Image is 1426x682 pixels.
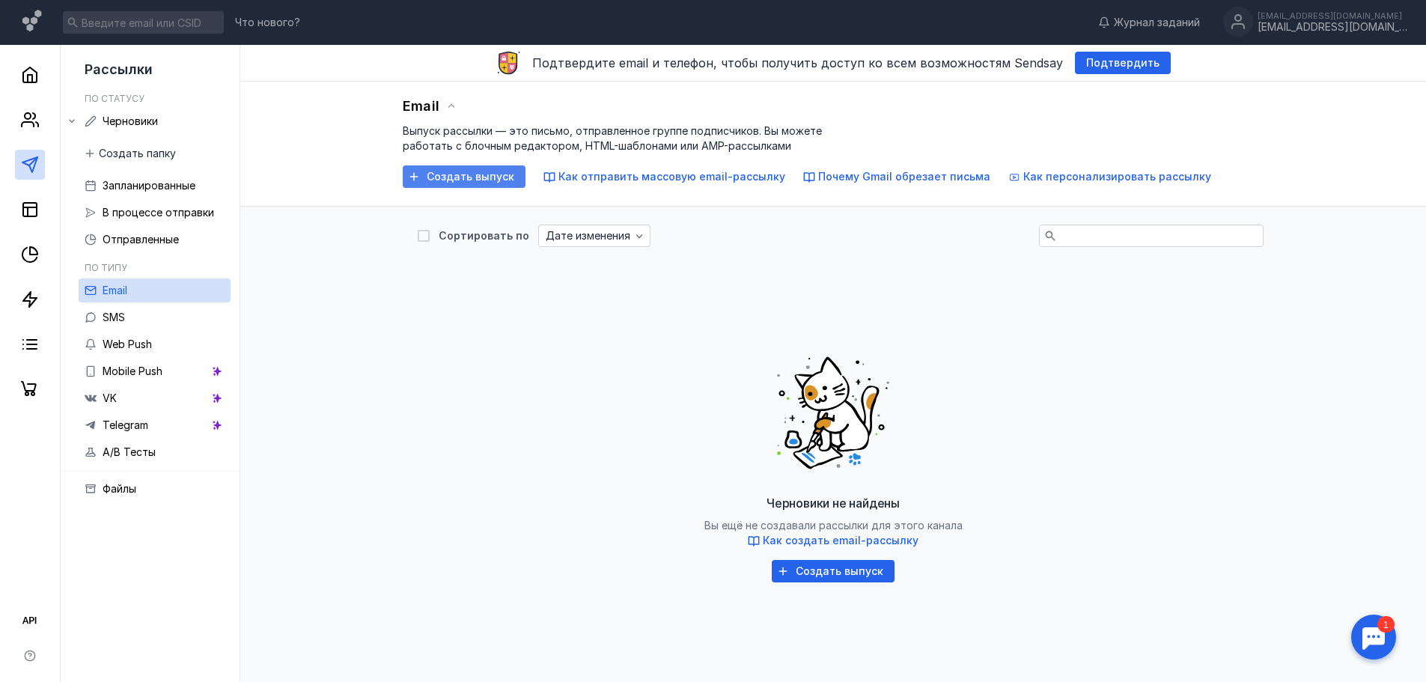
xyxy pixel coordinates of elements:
[99,147,176,160] span: Создать папку
[34,9,51,25] div: 1
[1023,170,1211,183] span: Как персонализировать рассылку
[103,115,158,127] span: Черновики
[103,338,152,350] span: Web Push
[79,305,231,329] a: SMS
[79,477,231,501] a: Файлы
[796,565,883,578] span: Создать выпуск
[1258,21,1407,34] div: [EMAIL_ADDRESS][DOMAIN_NAME]
[103,206,214,219] span: В процессе отправки
[79,201,231,225] a: В процессе отправки
[772,560,895,582] button: Создать выпуск
[427,171,514,183] span: Создать выпуск
[85,61,153,77] span: Рассылки
[558,170,785,183] span: Как отправить массовую email-рассылку
[103,179,195,192] span: Запланированные
[85,93,144,104] h5: По статусу
[763,534,918,546] span: Как создать email-рассылку
[818,170,990,183] span: Почему Gmail обрезает письма
[1091,15,1207,30] a: Журнал заданий
[532,55,1063,70] span: Подтвердите email и телефон, чтобы получить доступ ко всем возможностям Sendsay
[79,440,231,464] a: A/B Тесты
[767,496,900,511] span: Черновики не найдены
[79,359,231,383] a: Mobile Push
[439,231,529,241] div: Сортировать по
[85,262,127,273] h5: По типу
[704,519,963,548] span: Вы ещё не создавали рассылки для этого канала
[1114,15,1200,30] span: Журнал заданий
[1008,169,1211,184] button: Как персонализировать рассылку
[79,174,231,198] a: Запланированные
[103,445,156,458] span: A/B Тесты
[79,228,231,252] a: Отправленные
[1075,52,1171,74] button: Подтвердить
[79,332,231,356] a: Web Push
[103,311,125,323] span: SMS
[543,169,785,184] button: Как отправить массовую email-рассылку
[79,278,231,302] a: Email
[538,225,650,247] button: Дате изменения
[403,124,822,152] span: Выпуск рассылки — это письмо, отправленное группе подписчиков. Вы можете работать с блочным редак...
[103,284,127,296] span: Email
[103,233,179,246] span: Отправленные
[79,109,231,133] a: Черновики
[103,392,117,404] span: VK
[235,17,300,28] span: Что нового?
[79,413,231,437] a: Telegram
[1086,57,1160,70] span: Подтвердить
[546,230,630,243] span: Дате изменения
[79,386,231,410] a: VK
[103,482,136,495] span: Файлы
[748,533,918,548] button: Как создать email-рассылку
[79,142,183,165] button: Создать папку
[803,169,990,184] button: Почему Gmail обрезает письма
[403,165,525,188] button: Создать выпуск
[403,98,439,114] span: Email
[103,365,162,377] span: Mobile Push
[63,11,224,34] input: Введите email или CSID
[1258,11,1407,20] div: [EMAIL_ADDRESS][DOMAIN_NAME]
[103,418,148,431] span: Telegram
[228,17,308,28] a: Что нового?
